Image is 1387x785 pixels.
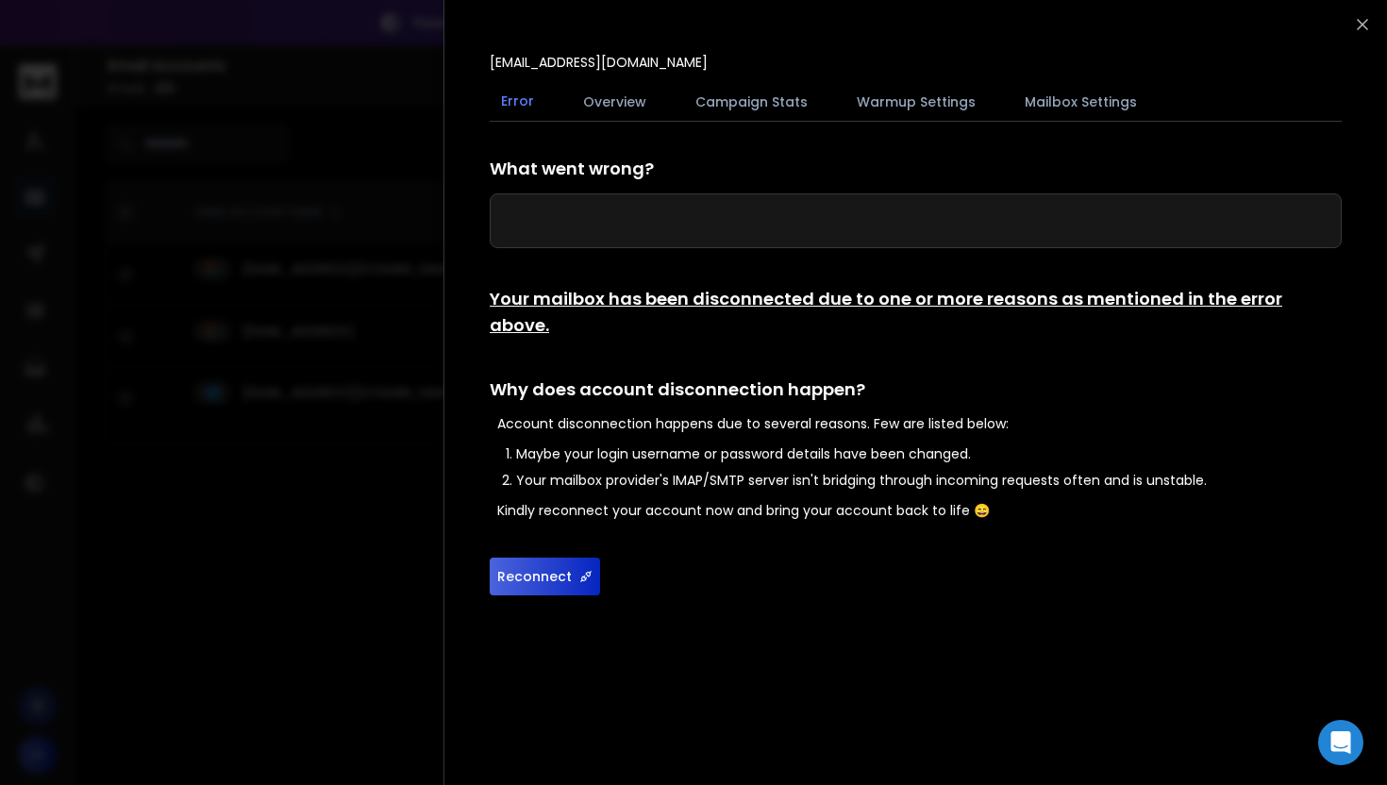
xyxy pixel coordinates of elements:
button: Campaign Stats [684,81,819,123]
div: Open Intercom Messenger [1318,720,1363,765]
button: Reconnect [490,558,600,595]
button: Overview [572,81,658,123]
p: [EMAIL_ADDRESS][DOMAIN_NAME] [490,53,708,72]
h1: Why does account disconnection happen? [490,376,1342,403]
button: Mailbox Settings [1013,81,1148,123]
button: Warmup Settings [845,81,987,123]
li: Your mailbox provider's IMAP/SMTP server isn't bridging through incoming requests often and is un... [516,471,1342,490]
h1: What went wrong? [490,156,1342,182]
button: Error [490,80,545,124]
p: Kindly reconnect your account now and bring your account back to life 😄 [497,501,1342,520]
h1: Your mailbox has been disconnected due to one or more reasons as mentioned in the error above. [490,286,1342,339]
li: Maybe your login username or password details have been changed. [516,444,1342,463]
p: Account disconnection happens due to several reasons. Few are listed below: [497,414,1342,433]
